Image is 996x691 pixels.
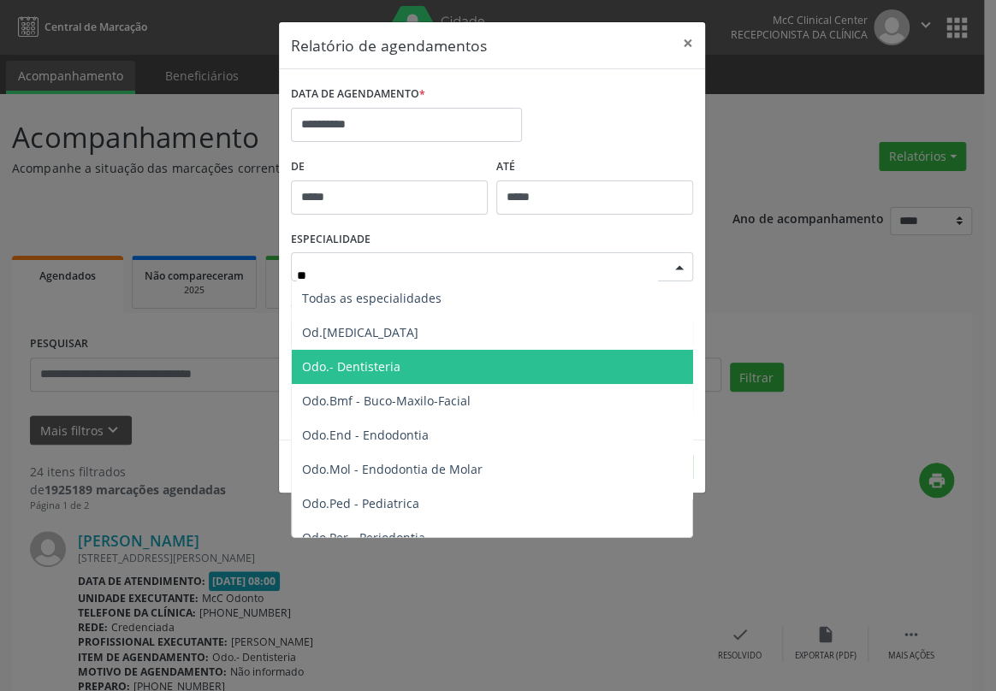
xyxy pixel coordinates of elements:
span: Todas as especialidades [302,290,442,306]
span: Od.[MEDICAL_DATA] [302,324,418,340]
label: DATA DE AGENDAMENTO [291,81,425,108]
label: ESPECIALIDADE [291,227,371,253]
span: Odo.Per - Periodontia [302,529,425,546]
button: Close [671,22,705,64]
span: Odo.Bmf - Buco-Maxilo-Facial [302,393,471,409]
span: Odo.Ped - Pediatrica [302,495,419,511]
label: ATÉ [496,154,693,180]
span: Odo.End - Endodontia [302,427,429,443]
label: De [291,154,488,180]
span: Odo.- Dentisteria [302,358,400,375]
span: Odo.Mol - Endodontia de Molar [302,461,483,477]
h5: Relatório de agendamentos [291,34,487,56]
